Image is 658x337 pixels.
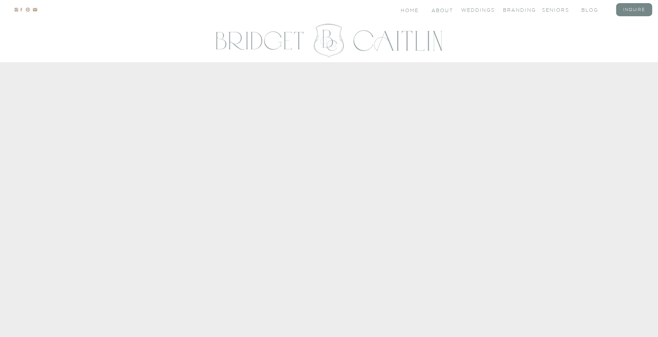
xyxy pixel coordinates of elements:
[401,7,420,13] a: Home
[581,7,609,12] a: blog
[542,7,570,12] a: seniors
[431,7,452,13] a: About
[461,7,489,12] a: Weddings
[620,7,648,12] a: inquire
[503,7,531,12] a: branding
